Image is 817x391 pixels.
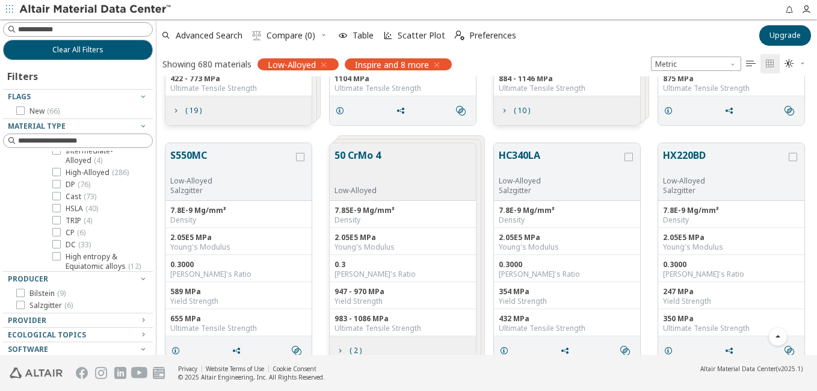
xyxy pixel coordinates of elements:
[335,206,471,215] div: 7.85E-9 Mg/mm³
[469,31,516,40] span: Preferences
[335,260,471,269] div: 0.3
[84,191,96,202] span: ( 73 )
[663,324,800,333] div: Ultimate Tensile Strength
[663,260,800,269] div: 0.3000
[785,106,794,115] i: 
[499,314,635,324] div: 432 MPa
[47,106,60,116] span: ( 66 )
[335,74,471,84] div: 1104 MPa
[335,314,471,324] div: 983 - 1086 MPa
[494,339,519,363] button: Details
[746,59,756,69] i: 
[651,57,741,71] span: Metric
[700,365,803,373] div: (v2025.1)
[663,215,800,225] div: Density
[620,346,630,356] i: 
[330,339,367,363] button: ( 2 )
[78,239,91,250] span: ( 33 )
[170,242,307,252] div: Young's Modulus
[273,365,316,373] a: Cookie Consent
[658,99,683,123] button: Details
[66,168,129,177] span: High-Alloyed
[57,288,66,298] span: ( 9 )
[165,339,191,363] button: Details
[741,54,760,73] button: Table View
[663,84,800,93] div: Ultimate Tensile Strength
[170,233,307,242] div: 2.05E5 MPa
[390,99,416,123] button: Share
[499,74,635,84] div: 884 - 1146 MPa
[94,155,102,165] span: ( 4 )
[499,84,635,93] div: Ultimate Tensile Strength
[8,121,66,131] span: Material Type
[663,206,800,215] div: 7.8E-9 Mg/mm³
[769,31,801,40] span: Upgrade
[760,54,780,73] button: Tile View
[514,107,530,114] span: ( 10 )
[66,252,148,271] span: High entropy & Equiatomic alloys
[165,99,207,123] button: ( 19 )
[3,119,153,134] button: Material Type
[663,269,800,279] div: [PERSON_NAME]'s Ratio
[286,339,312,363] button: Similar search
[3,90,153,104] button: Flags
[663,74,800,84] div: 875 MPa
[170,324,307,333] div: Ultimate Tensile Strength
[178,365,197,373] a: Privacy
[335,324,471,333] div: Ultimate Tensile Strength
[156,76,817,355] div: grid
[176,31,242,40] span: Advanced Search
[779,99,804,123] button: Similar search
[499,215,635,225] div: Density
[8,344,48,354] span: Software
[499,324,635,333] div: Ultimate Tensile Strength
[615,339,640,363] button: Similar search
[78,179,90,189] span: ( 76 )
[335,269,471,279] div: [PERSON_NAME]'s Ratio
[52,45,103,55] span: Clear All Filters
[663,176,786,186] div: Low-Alloyed
[451,99,476,123] button: Similar search
[663,242,800,252] div: Young's Modulus
[3,40,153,60] button: Clear All Filters
[335,287,471,297] div: 947 - 970 MPa
[8,91,31,102] span: Flags
[64,300,73,310] span: ( 6 )
[335,148,381,186] button: 50 CrMo 4
[170,148,294,176] button: S550MC
[658,339,683,363] button: Details
[29,289,66,298] span: Bilstein
[66,180,90,189] span: DP
[663,314,800,324] div: 350 MPa
[170,215,307,225] div: Density
[3,313,153,328] button: Provider
[66,192,96,202] span: Cast
[66,240,91,250] span: DC
[162,58,251,70] div: Showing 680 materials
[499,148,622,176] button: HC340LA
[499,269,635,279] div: [PERSON_NAME]'s Ratio
[330,99,355,123] button: Details
[499,186,622,195] p: Salzgitter
[785,346,794,356] i: 
[663,297,800,306] div: Yield Strength
[663,233,800,242] div: 2.05E5 MPa
[292,346,301,356] i: 
[84,215,92,226] span: ( 4 )
[719,339,744,363] button: Share
[185,107,202,114] span: ( 19 )
[170,176,294,186] div: Low-Alloyed
[178,373,325,381] div: © 2025 Altair Engineering, Inc. All Rights Reserved.
[456,106,466,115] i: 
[700,365,776,373] span: Altair Material Data Center
[759,25,811,46] button: Upgrade
[335,215,471,225] div: Density
[3,342,153,357] button: Software
[29,301,73,310] span: Salzgitter
[353,31,374,40] span: Table
[66,204,98,214] span: HSLA
[66,228,85,238] span: CP
[170,269,307,279] div: [PERSON_NAME]'s Ratio
[499,176,622,186] div: Low-Alloyed
[350,347,362,354] span: ( 2 )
